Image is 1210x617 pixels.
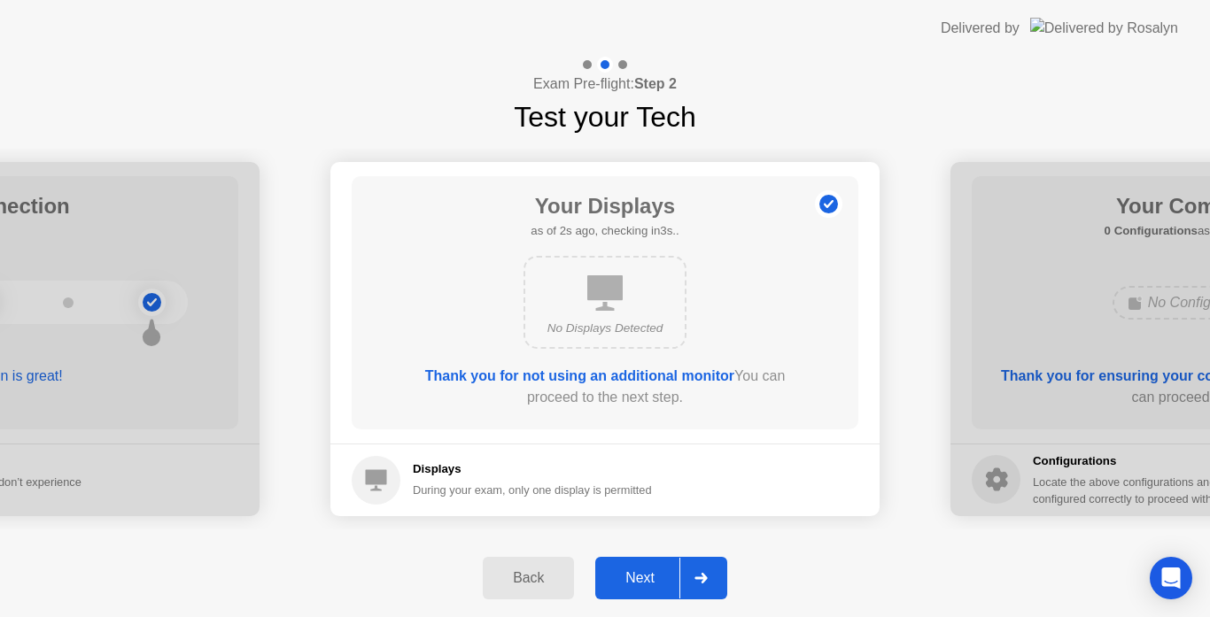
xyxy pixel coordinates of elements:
[595,557,727,599] button: Next
[413,460,652,478] h5: Displays
[413,482,652,498] div: During your exam, only one display is permitted
[941,18,1020,39] div: Delivered by
[531,190,679,222] h1: Your Displays
[425,368,734,383] b: Thank you for not using an additional monitor
[1150,557,1192,599] div: Open Intercom Messenger
[402,366,808,408] div: You can proceed to the next step.
[634,76,677,91] b: Step 2
[601,570,679,586] div: Next
[533,73,677,95] h4: Exam Pre-flight:
[514,96,696,138] h1: Test your Tech
[539,320,671,337] div: No Displays Detected
[488,570,569,586] div: Back
[1030,18,1178,38] img: Delivered by Rosalyn
[483,557,574,599] button: Back
[531,222,679,240] h5: as of 2s ago, checking in3s..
